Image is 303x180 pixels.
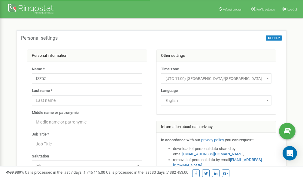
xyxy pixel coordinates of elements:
span: Mr. [32,160,142,171]
span: English [161,95,271,105]
a: privacy policy [201,138,224,142]
span: Calls processed in the last 30 days : [106,170,188,175]
li: download of personal data shared by email , [173,146,271,157]
label: Middle name or patronymic [32,110,79,116]
div: Information about data privacy [156,121,276,133]
div: Other settings [156,50,276,62]
u: 7 382 453,00 [167,170,188,175]
h5: Personal settings [21,35,58,41]
span: Referral program [223,8,243,11]
span: (UTC-11:00) Pacific/Midway [163,75,269,83]
button: HELP [266,35,282,41]
div: Open Intercom Messenger [283,146,297,160]
span: Log Out [287,8,297,11]
span: English [163,96,269,105]
span: Calls processed in the last 7 days : [25,170,105,175]
input: Name [32,73,142,84]
u: 1 745 115,00 [83,170,105,175]
label: Job Title * [32,132,49,137]
label: Name * [32,66,45,72]
input: Middle name or patronymic [32,117,142,127]
a: [EMAIL_ADDRESS][DOMAIN_NAME] [182,152,243,156]
span: Profile settings [256,8,275,11]
span: 99,989% [6,170,24,175]
input: Last name [32,95,142,105]
span: (UTC-11:00) Pacific/Midway [161,73,271,84]
label: Language [161,88,178,94]
span: Mr. [34,162,140,170]
input: Job Title [32,139,142,149]
label: Time zone [161,66,179,72]
label: Last name * [32,88,53,94]
label: Salutation [32,154,49,159]
strong: In accordance with our [161,138,200,142]
strong: you can request: [225,138,254,142]
div: Personal information [27,50,147,62]
li: removal of personal data by email , [173,157,271,168]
